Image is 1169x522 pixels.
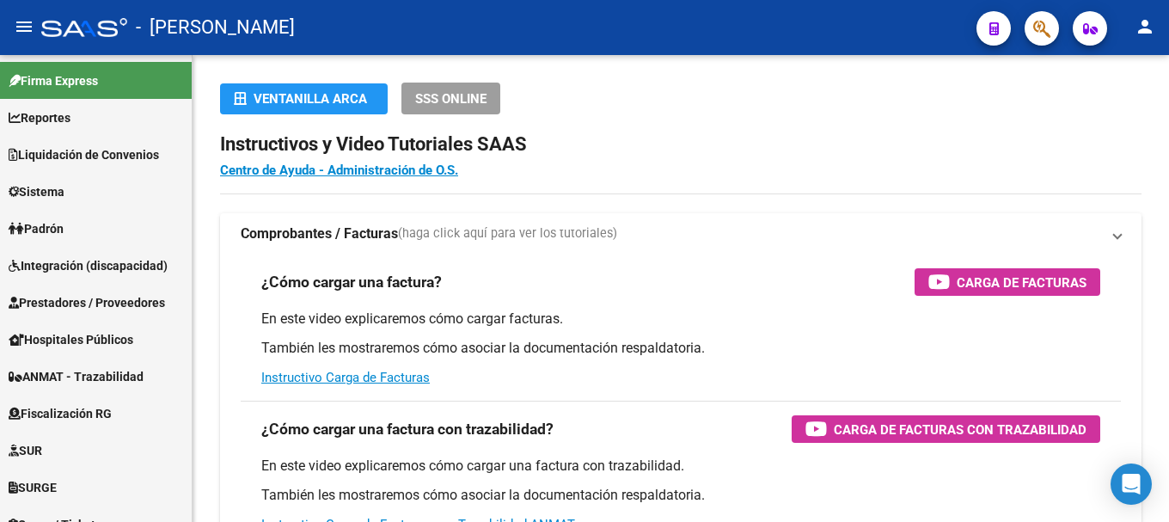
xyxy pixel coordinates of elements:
[1111,464,1152,505] div: Open Intercom Messenger
[9,71,98,90] span: Firma Express
[792,415,1100,443] button: Carga de Facturas con Trazabilidad
[261,417,554,441] h3: ¿Cómo cargar una factura con trazabilidad?
[9,367,144,386] span: ANMAT - Trazabilidad
[261,457,1100,476] p: En este video explicaremos cómo cargar una factura con trazabilidad.
[957,272,1086,293] span: Carga de Facturas
[136,9,295,46] span: - [PERSON_NAME]
[234,83,374,114] div: Ventanilla ARCA
[401,83,500,114] button: SSS ONLINE
[220,128,1141,161] h2: Instructivos y Video Tutoriales SAAS
[9,108,70,127] span: Reportes
[14,16,34,37] mat-icon: menu
[9,441,42,460] span: SUR
[220,213,1141,255] mat-expansion-panel-header: Comprobantes / Facturas(haga click aquí para ver los tutoriales)
[9,256,168,275] span: Integración (discapacidad)
[398,224,617,243] span: (haga click aquí para ver los tutoriales)
[261,486,1100,505] p: También les mostraremos cómo asociar la documentación respaldatoria.
[415,91,487,107] span: SSS ONLINE
[9,145,159,164] span: Liquidación de Convenios
[9,404,112,423] span: Fiscalización RG
[9,330,133,349] span: Hospitales Públicos
[261,310,1100,329] p: En este video explicaremos cómo cargar facturas.
[241,224,398,243] strong: Comprobantes / Facturas
[220,163,458,178] a: Centro de Ayuda - Administración de O.S.
[834,419,1086,440] span: Carga de Facturas con Trazabilidad
[915,268,1100,296] button: Carga de Facturas
[261,270,442,294] h3: ¿Cómo cargar una factura?
[9,219,64,238] span: Padrón
[261,370,430,385] a: Instructivo Carga de Facturas
[220,83,388,114] button: Ventanilla ARCA
[9,182,64,201] span: Sistema
[9,293,165,312] span: Prestadores / Proveedores
[261,339,1100,358] p: También les mostraremos cómo asociar la documentación respaldatoria.
[1135,16,1155,37] mat-icon: person
[9,478,57,497] span: SURGE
